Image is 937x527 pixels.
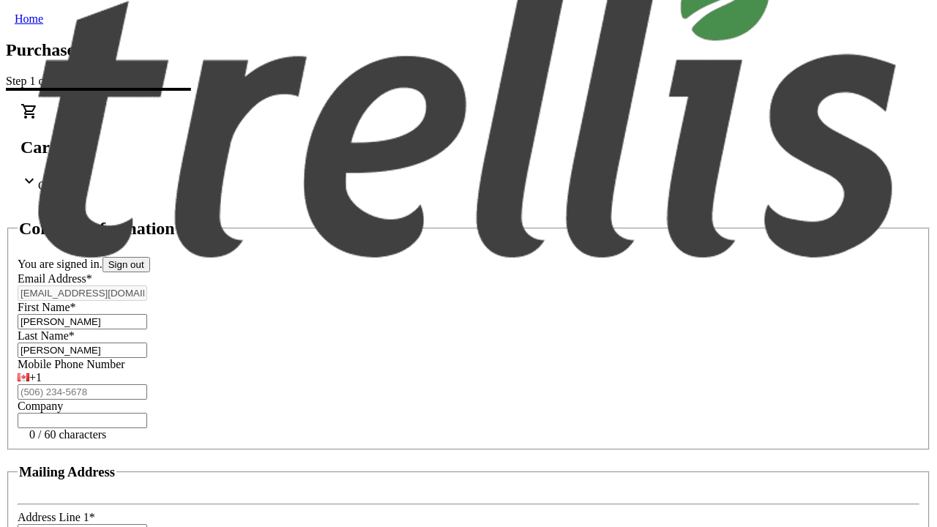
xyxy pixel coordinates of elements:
h3: Mailing Address [19,464,115,480]
input: (506) 234-5678 [18,384,147,400]
label: Mobile Phone Number [18,358,125,370]
label: Address Line 1* [18,511,95,523]
label: Company [18,400,63,412]
tr-character-limit: 0 / 60 characters [29,428,106,441]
